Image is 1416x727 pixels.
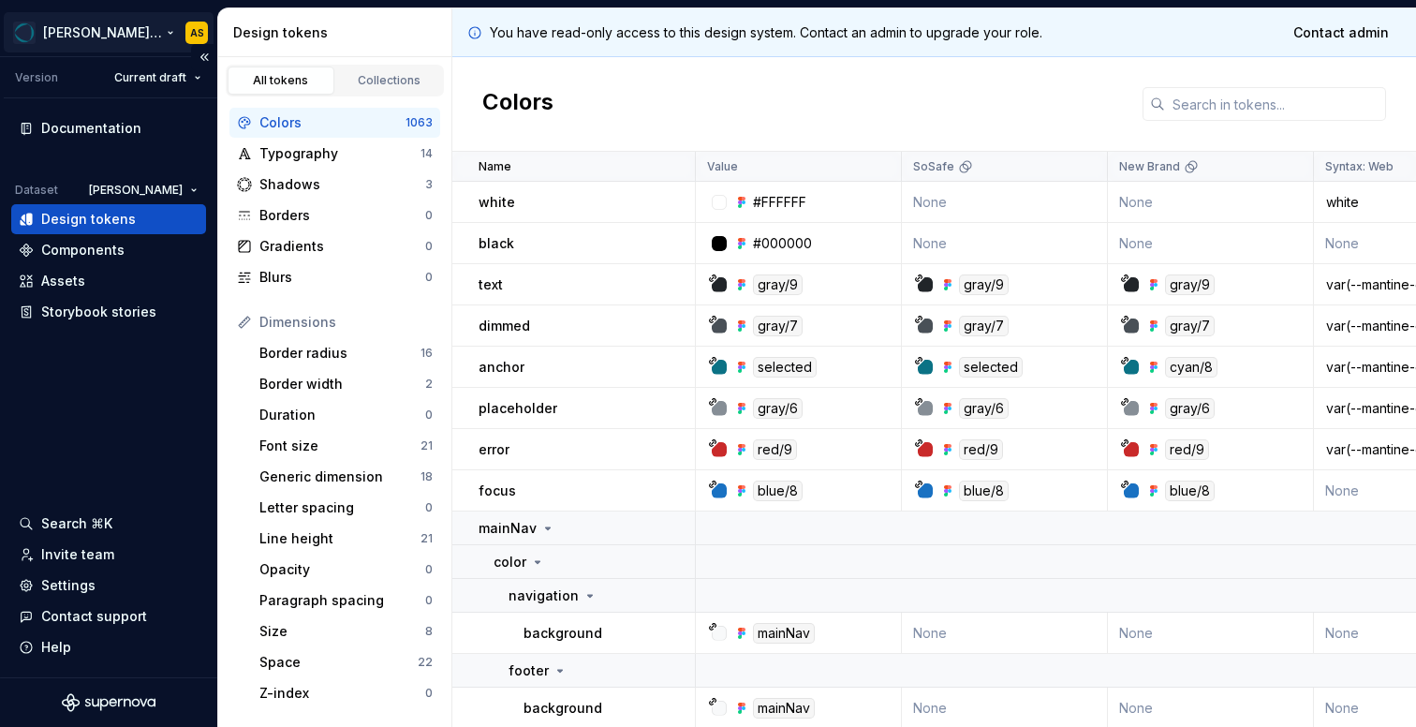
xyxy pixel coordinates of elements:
[902,182,1108,223] td: None
[1108,223,1314,264] td: None
[959,481,1009,501] div: blue/8
[753,357,817,378] div: selected
[259,498,425,517] div: Letter spacing
[252,493,440,523] a: Letter spacing0
[252,369,440,399] a: Border width2
[420,346,433,361] div: 16
[15,183,58,198] div: Dataset
[418,655,433,670] div: 22
[252,524,440,554] a: Line height21
[479,317,530,335] p: dimmed
[1165,87,1386,121] input: Search in tokens...
[753,439,797,460] div: red/9
[425,408,433,423] div: 0
[252,678,440,708] a: Z-index0
[753,274,803,295] div: gray/9
[753,316,803,336] div: gray/7
[479,440,509,459] p: error
[13,22,36,44] img: e0e0e46e-566d-4916-84b9-f308656432a6.png
[11,509,206,539] button: Search ⌘K
[11,571,206,601] a: Settings
[1165,439,1209,460] div: red/9
[11,601,206,631] button: Contact support
[43,23,163,42] div: [PERSON_NAME] Design System
[15,70,58,85] div: Version
[259,268,425,287] div: Blurs
[1325,159,1394,174] p: Syntax: Web
[959,316,1009,336] div: gray/7
[420,531,433,546] div: 21
[1108,182,1314,223] td: None
[479,358,524,377] p: anchor
[62,693,155,712] svg: Supernova Logo
[913,159,954,174] p: SoSafe
[509,661,549,680] p: footer
[259,175,425,194] div: Shadows
[114,70,186,85] span: Current draft
[479,519,537,538] p: mainNav
[259,237,425,256] div: Gradients
[106,65,210,91] button: Current draft
[406,115,433,130] div: 1063
[479,193,515,212] p: white
[259,560,425,579] div: Opacity
[1165,481,1215,501] div: blue/8
[1165,398,1215,419] div: gray/6
[259,375,425,393] div: Border width
[259,622,425,641] div: Size
[259,113,406,132] div: Colors
[425,177,433,192] div: 3
[191,44,217,70] button: Collapse sidebar
[252,586,440,616] a: Paragraph spacing0
[229,231,440,261] a: Gradients0
[479,482,516,500] p: focus
[479,234,514,253] p: black
[11,113,206,143] a: Documentation
[41,119,141,138] div: Documentation
[479,159,511,174] p: Name
[753,481,803,501] div: blue/8
[11,540,206,570] a: Invite team
[420,146,433,161] div: 14
[233,23,444,42] div: Design tokens
[259,653,418,672] div: Space
[524,699,602,718] p: background
[252,431,440,461] a: Font size21
[959,357,1023,378] div: selected
[425,593,433,608] div: 0
[89,183,183,198] span: [PERSON_NAME]
[229,108,440,138] a: Colors1063
[41,576,96,595] div: Settings
[4,12,214,52] button: [PERSON_NAME] Design SystemAS
[190,25,204,40] div: AS
[425,562,433,577] div: 0
[425,270,433,285] div: 0
[959,439,1003,460] div: red/9
[425,686,433,701] div: 0
[753,698,815,719] div: mainNav
[902,223,1108,264] td: None
[259,344,420,363] div: Border radius
[425,208,433,223] div: 0
[229,200,440,230] a: Borders0
[420,469,433,484] div: 18
[252,462,440,492] a: Generic dimension18
[259,467,420,486] div: Generic dimension
[11,297,206,327] a: Storybook stories
[1281,16,1401,50] a: Contact admin
[753,234,812,253] div: #000000
[420,438,433,453] div: 21
[41,210,136,229] div: Design tokens
[252,400,440,430] a: Duration0
[41,303,156,321] div: Storybook stories
[252,555,440,585] a: Opacity0
[425,239,433,254] div: 0
[234,73,328,88] div: All tokens
[707,159,738,174] p: Value
[229,262,440,292] a: Blurs0
[509,586,579,605] p: navigation
[11,266,206,296] a: Assets
[524,624,602,643] p: background
[41,607,147,626] div: Contact support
